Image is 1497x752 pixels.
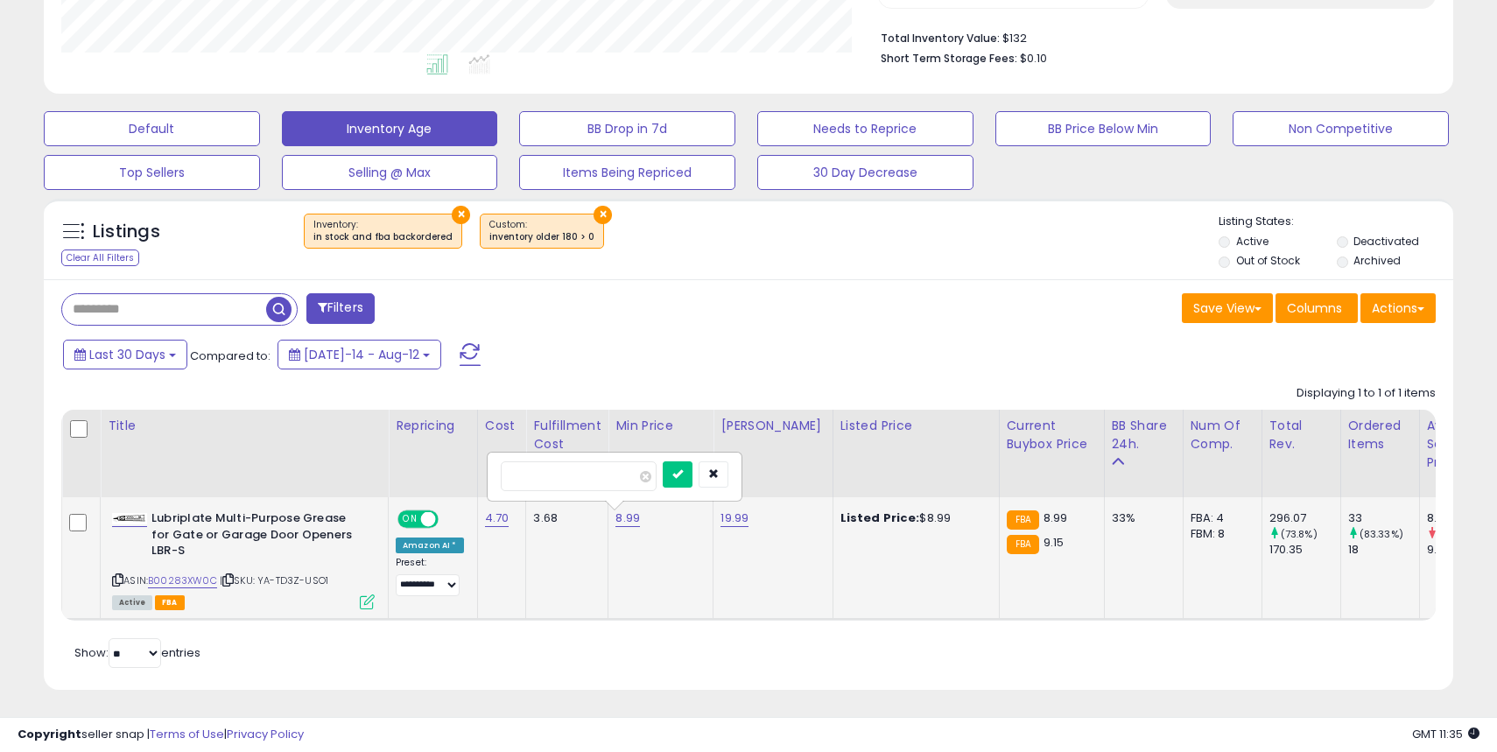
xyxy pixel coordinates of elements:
span: Last 30 Days [89,346,165,363]
button: Non Competitive [1233,111,1449,146]
strong: Copyright [18,726,81,742]
img: 31W+dOwHVrL._SL40_.jpg [112,513,147,524]
span: 8.99 [1044,510,1068,526]
span: Custom: [489,218,594,244]
button: Actions [1360,293,1436,323]
div: Ordered Items [1348,417,1412,453]
div: FBM: 8 [1191,526,1248,542]
div: $8.99 [840,510,986,526]
span: 9.15 [1044,534,1065,551]
label: Archived [1353,253,1401,268]
div: Fulfillment Cost [533,417,601,453]
button: 30 Day Decrease [757,155,973,190]
small: (83.33%) [1360,527,1403,541]
div: [PERSON_NAME] [720,417,825,435]
label: Out of Stock [1236,253,1300,268]
div: Min Price [615,417,706,435]
button: Last 30 Days [63,340,187,369]
div: Cost [485,417,519,435]
button: Items Being Repriced [519,155,735,190]
button: × [594,206,612,224]
span: 2025-09-12 11:35 GMT [1412,726,1479,742]
a: Terms of Use [150,726,224,742]
span: All listings currently available for purchase on Amazon [112,595,152,610]
span: Compared to: [190,348,271,364]
div: 33 [1348,510,1419,526]
b: Short Term Storage Fees: [881,51,1017,66]
div: ASIN: [112,510,375,608]
div: Preset: [396,557,464,596]
div: 3.68 [533,510,594,526]
button: BB Price Below Min [995,111,1212,146]
button: Needs to Reprice [757,111,973,146]
div: FBA: 4 [1191,510,1248,526]
a: B00283XW0C [148,573,217,588]
div: Title [108,417,381,435]
div: Listed Price [840,417,992,435]
div: Displaying 1 to 1 of 1 items [1297,385,1436,402]
div: Total Rev. [1269,417,1333,453]
button: × [452,206,470,224]
button: [DATE]-14 - Aug-12 [278,340,441,369]
button: Selling @ Max [282,155,498,190]
b: Listed Price: [840,510,920,526]
a: 4.70 [485,510,510,527]
div: Repricing [396,417,470,435]
a: 8.99 [615,510,640,527]
span: | SKU: YA-TD3Z-USO1 [220,573,328,587]
small: FBA [1007,535,1039,554]
div: 33% [1112,510,1170,526]
span: Columns [1287,299,1342,317]
b: Lubriplate Multi-Purpose Grease for Gate or Garage Door Openers LBR-S [151,510,364,564]
div: 296.07 [1269,510,1340,526]
div: BB Share 24h. [1112,417,1176,453]
button: Inventory Age [282,111,498,146]
div: 170.35 [1269,542,1340,558]
p: Listing States: [1219,214,1452,230]
div: Clear All Filters [61,249,139,266]
span: Inventory : [313,218,453,244]
div: seller snap | | [18,727,304,743]
button: Filters [306,293,375,324]
div: Current Buybox Price [1007,417,1097,453]
label: Active [1236,234,1269,249]
div: Num of Comp. [1191,417,1255,453]
li: $132 [881,26,1423,47]
h5: Listings [93,220,160,244]
span: FBA [155,595,185,610]
button: Top Sellers [44,155,260,190]
span: $0.10 [1020,50,1047,67]
b: Total Inventory Value: [881,31,1000,46]
span: OFF [436,512,464,527]
div: Amazon AI * [396,538,464,553]
button: Default [44,111,260,146]
small: (73.8%) [1281,527,1318,541]
button: BB Drop in 7d [519,111,735,146]
div: Avg Selling Price [1427,417,1491,472]
label: Deactivated [1353,234,1419,249]
button: Columns [1276,293,1358,323]
span: Show: entries [74,644,200,661]
small: FBA [1007,510,1039,530]
a: 19.99 [720,510,748,527]
span: [DATE]-14 - Aug-12 [304,346,419,363]
div: inventory older 180 > 0 [489,231,594,243]
a: Privacy Policy [227,726,304,742]
button: Save View [1182,293,1273,323]
span: ON [399,512,421,527]
div: 18 [1348,542,1419,558]
div: in stock and fba backordered [313,231,453,243]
